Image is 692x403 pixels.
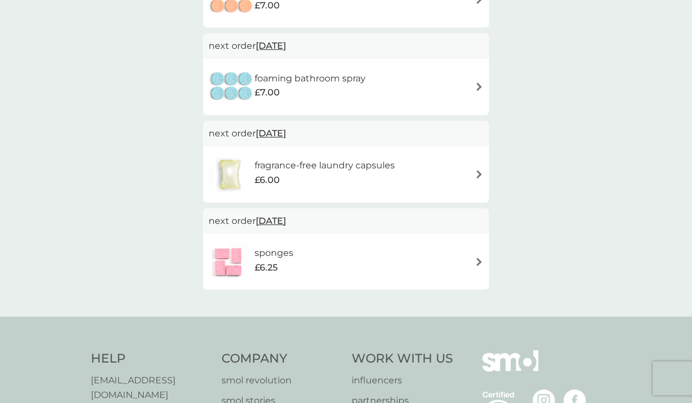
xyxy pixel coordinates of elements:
[255,260,278,275] span: £6.25
[222,373,341,388] a: smol revolution
[475,83,483,91] img: arrow right
[482,350,538,388] img: smol
[209,67,255,107] img: foaming bathroom spray
[91,350,210,368] h4: Help
[209,214,483,228] p: next order
[209,39,483,53] p: next order
[475,258,483,266] img: arrow right
[255,246,293,260] h6: sponges
[91,373,210,402] a: [EMAIL_ADDRESS][DOMAIN_NAME]
[222,350,341,368] h4: Company
[255,85,280,100] span: £7.00
[352,350,453,368] h4: Work With Us
[255,158,395,173] h6: fragrance-free laundry capsules
[209,155,251,194] img: fragrance-free laundry capsules
[352,373,453,388] a: influencers
[255,173,280,187] span: £6.00
[256,122,286,144] span: [DATE]
[256,35,286,57] span: [DATE]
[209,242,248,281] img: sponges
[256,210,286,232] span: [DATE]
[475,170,483,178] img: arrow right
[255,71,366,86] h6: foaming bathroom spray
[209,126,483,141] p: next order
